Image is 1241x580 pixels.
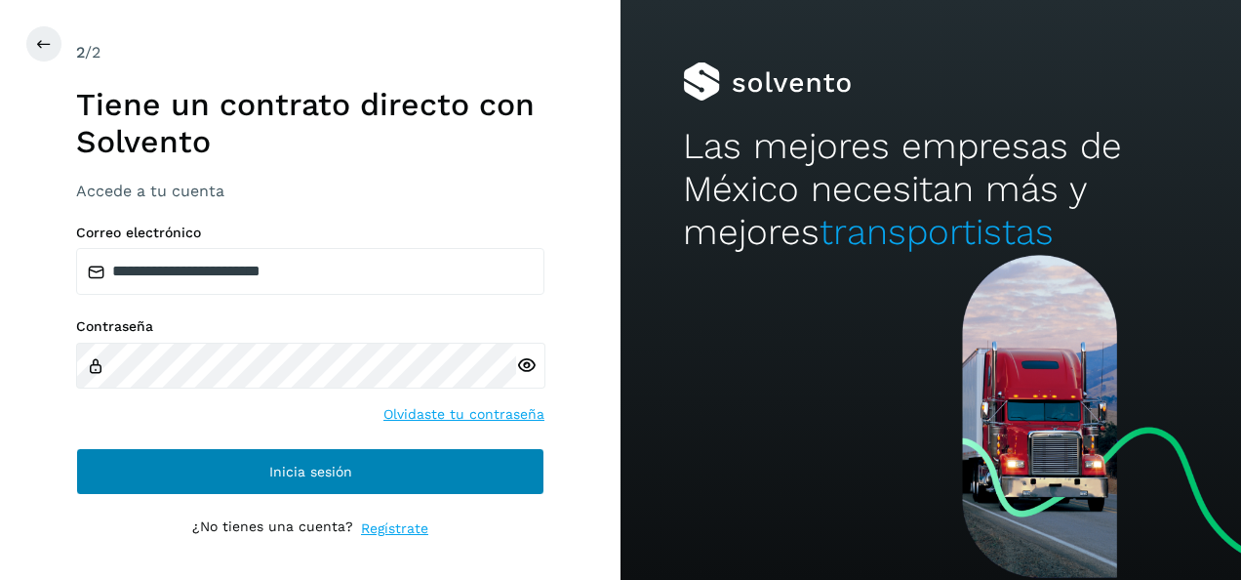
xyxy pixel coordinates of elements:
span: Inicia sesión [269,465,352,478]
label: Contraseña [76,318,544,335]
p: ¿No tienes una cuenta? [192,518,353,539]
label: Correo electrónico [76,225,544,241]
h3: Accede a tu cuenta [76,182,544,200]
h1: Tiene un contrato directo con Solvento [76,86,544,161]
h2: Las mejores empresas de México necesitan más y mejores [683,125,1180,255]
a: Regístrate [361,518,428,539]
span: transportistas [820,211,1054,253]
a: Olvidaste tu contraseña [383,404,544,425]
button: Inicia sesión [76,448,544,495]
